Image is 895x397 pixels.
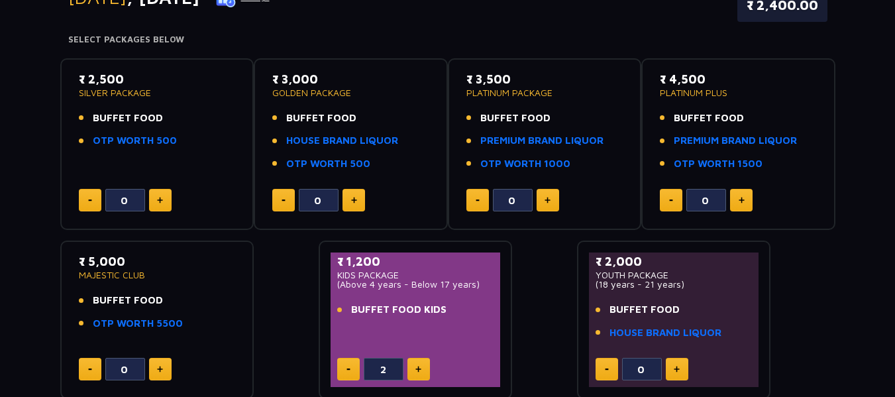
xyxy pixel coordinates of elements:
p: PLATINUM PLUS [660,88,817,97]
img: minus [605,369,609,370]
span: BUFFET FOOD [286,111,356,126]
a: HOUSE BRAND LIQUOR [609,325,721,341]
img: plus [739,197,745,203]
p: SILVER PACKAGE [79,88,236,97]
img: minus [346,369,350,370]
a: OTP WORTH 5500 [93,316,183,331]
p: YOUTH PACKAGE [596,270,753,280]
p: MAJESTIC CLUB [79,270,236,280]
img: plus [351,197,357,203]
a: OTP WORTH 1000 [480,156,570,172]
a: PREMIUM BRAND LIQUOR [674,133,797,148]
a: HOUSE BRAND LIQUOR [286,133,398,148]
img: minus [476,199,480,201]
span: BUFFET FOOD [609,302,680,317]
img: plus [415,366,421,372]
a: OTP WORTH 500 [286,156,370,172]
span: BUFFET FOOD [93,111,163,126]
p: ₹ 4,500 [660,70,817,88]
img: plus [157,197,163,203]
span: BUFFET FOOD [93,293,163,308]
p: KIDS PACKAGE [337,270,494,280]
p: ₹ 2,000 [596,253,753,270]
span: BUFFET FOOD [674,111,744,126]
span: BUFFET FOOD [480,111,551,126]
img: minus [282,199,286,201]
img: plus [674,366,680,372]
p: ₹ 5,000 [79,253,236,270]
p: ₹ 1,200 [337,253,494,270]
p: PLATINUM PACKAGE [466,88,623,97]
a: OTP WORTH 500 [93,133,177,148]
img: minus [88,199,92,201]
p: (18 years - 21 years) [596,280,753,289]
p: ₹ 3,000 [272,70,429,88]
img: minus [88,369,92,370]
p: ₹ 3,500 [466,70,623,88]
a: OTP WORTH 1500 [674,156,763,172]
span: BUFFET FOOD KIDS [351,302,447,317]
img: plus [157,366,163,372]
h4: Select Packages Below [68,34,827,45]
a: PREMIUM BRAND LIQUOR [480,133,604,148]
p: GOLDEN PACKAGE [272,88,429,97]
img: minus [669,199,673,201]
p: (Above 4 years - Below 17 years) [337,280,494,289]
p: ₹ 2,500 [79,70,236,88]
img: plus [545,197,551,203]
